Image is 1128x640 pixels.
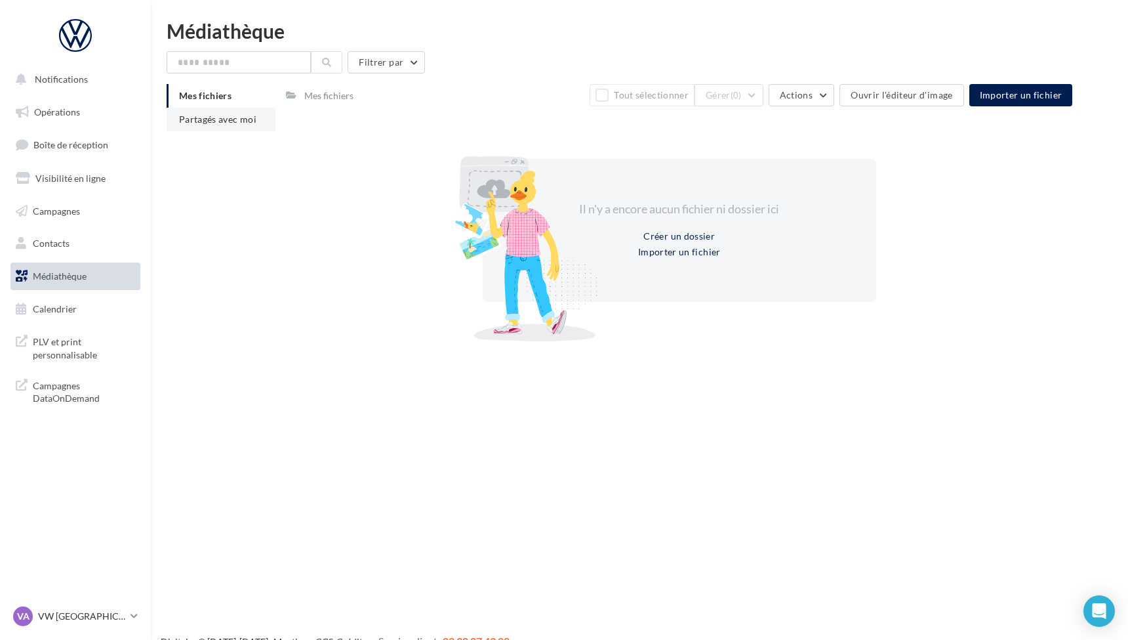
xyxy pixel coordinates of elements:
div: Médiathèque [167,21,1112,41]
button: Importer un fichier [969,84,1073,106]
span: Notifications [35,74,88,85]
div: Open Intercom Messenger [1083,595,1115,627]
span: Contacts [33,238,70,249]
span: Partagés avec moi [179,114,256,125]
span: Boîte de réception [33,139,108,150]
a: VA VW [GEOGRAPHIC_DATA] [10,604,140,629]
span: Médiathèque [33,270,87,282]
span: (0) [731,90,742,100]
span: Il n'y a encore aucun fichier ni dossier ici [579,202,779,216]
span: Mes fichiers [179,90,232,101]
button: Gérer(0) [695,84,763,106]
button: Actions [769,84,834,106]
span: Calendrier [33,303,77,314]
span: Visibilité en ligne [35,173,106,184]
a: PLV et print personnalisable [8,328,143,366]
span: Opérations [34,106,80,117]
span: Actions [780,89,813,100]
a: Campagnes [8,198,143,225]
span: VA [17,610,30,623]
span: Campagnes [33,205,80,216]
button: Filtrer par [348,51,425,74]
a: Boîte de réception [8,131,143,159]
a: Calendrier [8,295,143,323]
span: Importer un fichier [980,89,1062,100]
button: Importer un fichier [633,244,726,260]
a: Contacts [8,230,143,257]
button: Créer un dossier [638,228,720,244]
button: Tout sélectionner [590,84,695,106]
a: Médiathèque [8,263,143,290]
span: Campagnes DataOnDemand [33,377,135,405]
p: VW [GEOGRAPHIC_DATA] [38,610,125,623]
div: Mes fichiers [304,89,353,102]
button: Ouvrir l'éditeur d'image [839,84,963,106]
a: Opérations [8,98,143,126]
span: PLV et print personnalisable [33,333,135,361]
a: Campagnes DataOnDemand [8,372,143,410]
button: Notifications [8,66,138,93]
a: Visibilité en ligne [8,165,143,192]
